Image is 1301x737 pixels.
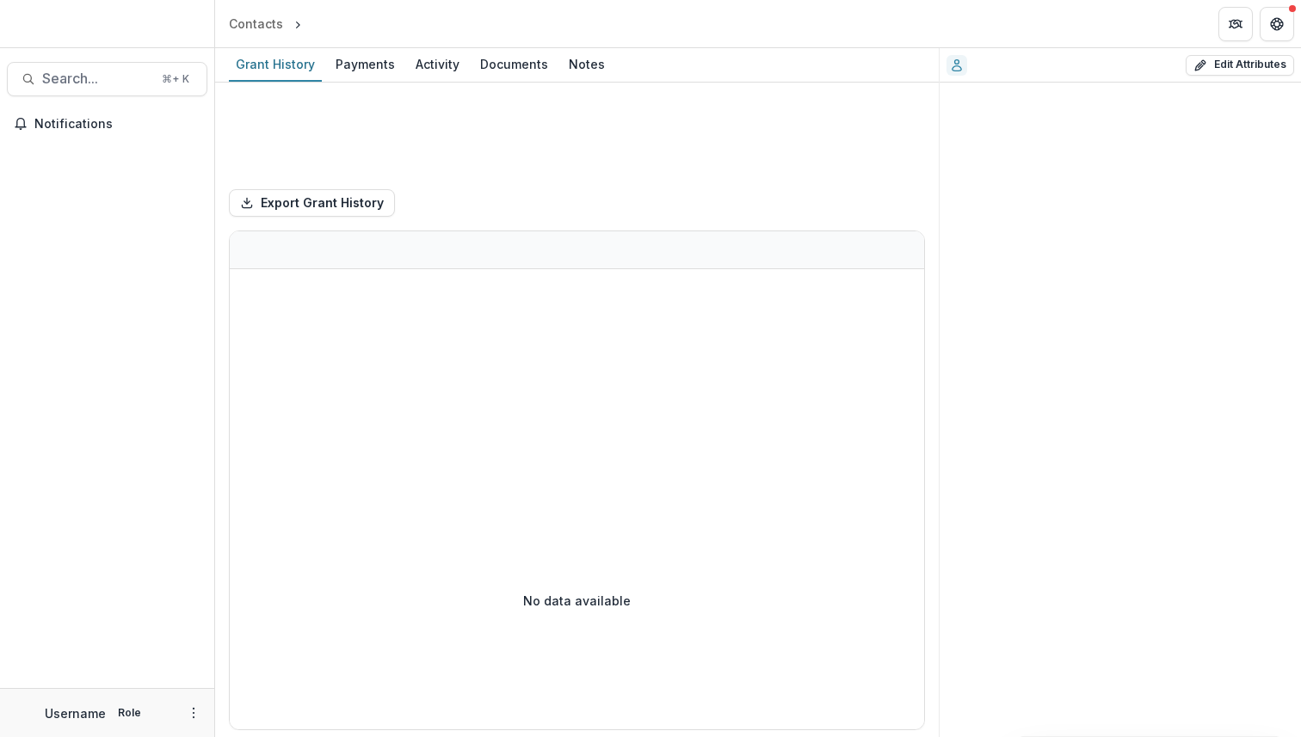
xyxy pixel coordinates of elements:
[222,11,290,36] a: Contacts
[409,48,466,82] a: Activity
[7,110,207,138] button: Notifications
[229,52,322,77] div: Grant History
[7,62,207,96] button: Search...
[222,11,379,36] nav: breadcrumb
[45,704,106,722] p: Username
[42,71,151,87] span: Search...
[183,703,204,723] button: More
[1260,7,1294,41] button: Get Help
[158,70,193,89] div: ⌘ + K
[34,117,200,132] span: Notifications
[523,592,631,610] p: No data available
[562,48,612,82] a: Notes
[229,189,395,217] button: Export Grant History
[229,15,283,33] div: Contacts
[1186,55,1294,76] button: Edit Attributes
[113,705,146,721] p: Role
[473,48,555,82] a: Documents
[1218,7,1253,41] button: Partners
[409,52,466,77] div: Activity
[229,48,322,82] a: Grant History
[329,48,402,82] a: Payments
[329,52,402,77] div: Payments
[562,52,612,77] div: Notes
[473,52,555,77] div: Documents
